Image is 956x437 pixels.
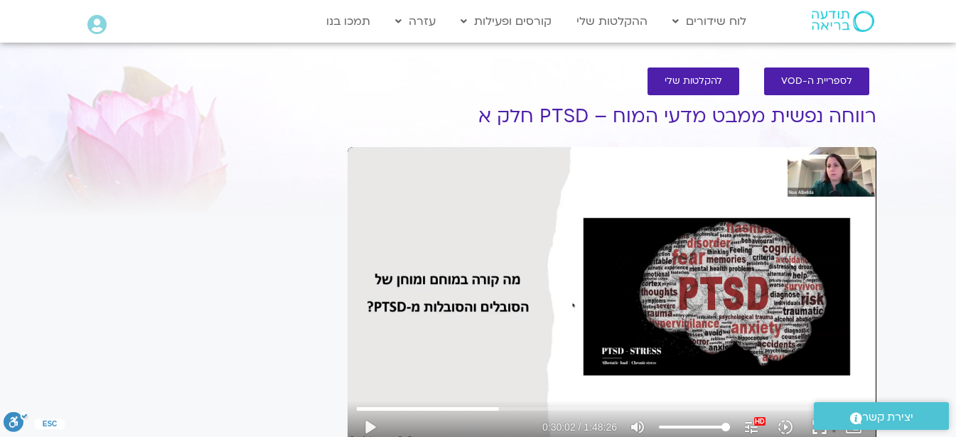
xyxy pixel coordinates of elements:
a: לוח שידורים [665,8,753,35]
span: להקלטות שלי [665,76,722,87]
h1: רווחה נפשית ממבט מדעי המוח – PTSD חלק א [348,106,876,127]
a: יצירת קשר [814,402,949,430]
a: תמכו בנו [319,8,377,35]
span: יצירת קשר [862,408,913,427]
img: תודעה בריאה [812,11,874,32]
a: עזרה [388,8,443,35]
a: קורסים ופעילות [453,8,559,35]
a: ההקלטות שלי [569,8,655,35]
a: לספריית ה-VOD [764,68,869,95]
span: לספריית ה-VOD [781,76,852,87]
a: להקלטות שלי [648,68,739,95]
